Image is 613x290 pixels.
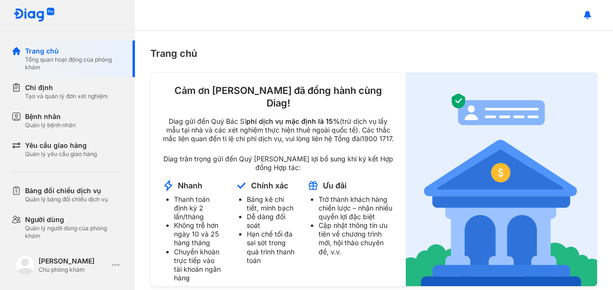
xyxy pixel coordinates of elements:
li: Không trễ hơn ngày 10 và 25 hàng tháng [174,221,224,247]
li: Trở thành khách hàng chiến lược – nhận nhiều quyền lợi đặc biệt [319,195,394,221]
div: Trang chủ [25,46,123,56]
li: Dễ dàng đối soát [247,212,295,230]
div: Yêu cầu giao hàng [25,141,97,150]
img: account-announcement [235,180,247,191]
img: account-announcement [406,73,598,286]
img: logo [15,255,35,275]
div: Người dùng [25,215,123,224]
li: Bảng kê chi tiết, minh bạch [247,195,295,212]
div: Chủ phòng khám [39,266,108,274]
div: Chính xác [251,180,288,191]
div: Chỉ định [25,83,108,92]
div: Quản lý bảng đối chiếu dịch vụ [25,196,108,203]
img: logo [13,8,55,23]
span: phí dịch vụ mặc định là 15% [246,117,340,125]
div: Bệnh nhân [25,112,76,121]
div: Quản lý người dùng của phòng khám [25,224,123,240]
li: Hạn chế tối đa sai sót trong quá trình thanh toán [247,230,295,264]
div: Quản lý bệnh nhân [25,121,76,129]
div: [PERSON_NAME] [39,256,108,266]
div: Quản lý yêu cầu giao hàng [25,150,97,158]
img: account-announcement [307,180,319,191]
div: Trang chủ [150,46,598,61]
img: account-announcement [162,180,174,191]
div: Diag gửi đến Quý Bác Sĩ (trừ dịch vụ lấy mẫu tại nhà và các xét nghiệm thực hiện thuê ngoài quốc ... [162,117,394,143]
div: Tạo và quản lý đơn xét nghiệm [25,92,108,100]
span: 1900 1717 [361,134,392,143]
div: Nhanh [178,180,202,191]
li: Cập nhật thông tin ưu tiên về chương trình mới, hội thảo chuyên đề, v.v. [319,221,394,256]
div: Cảm ơn [PERSON_NAME] đã đồng hành cùng Diag! [162,84,394,109]
li: Chuyển khoản trực tiếp vào tài khoản ngân hàng [174,248,224,282]
div: Diag trân trọng gửi đến Quý [PERSON_NAME] lợi bổ sung khi ký kết Hợp đồng Hợp tác: [162,155,394,172]
div: Ưu đãi [323,180,346,191]
div: Bảng đối chiếu dịch vụ [25,186,108,196]
div: Tổng quan hoạt động của phòng khám [25,56,123,71]
li: Thanh toán định kỳ 2 lần/tháng [174,195,224,221]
